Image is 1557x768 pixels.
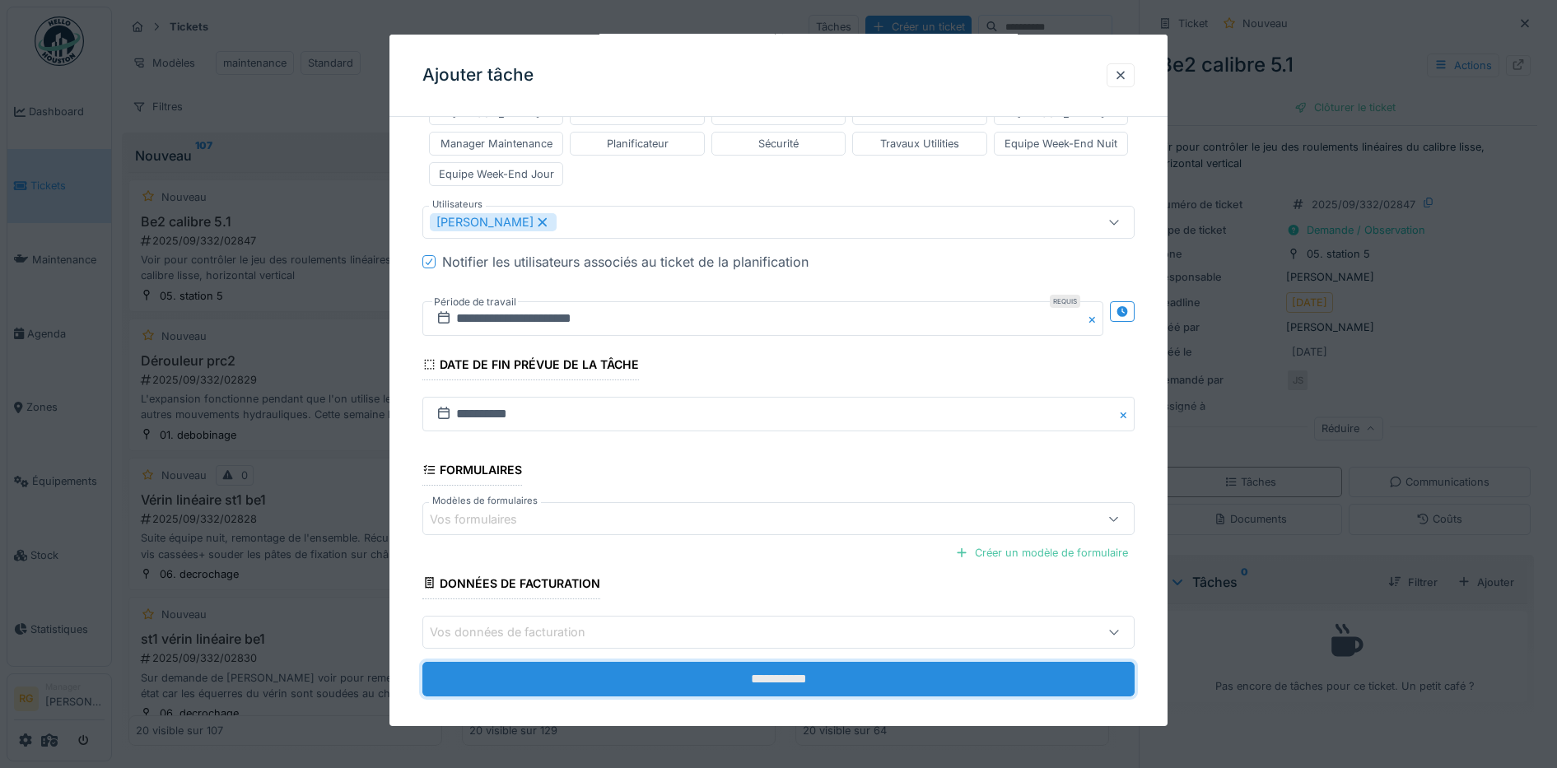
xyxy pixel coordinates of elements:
h3: Ajouter tâche [422,65,534,86]
label: Période de travail [432,293,518,311]
button: Close [1116,397,1135,431]
div: Données de facturation [422,571,601,599]
div: Notifier les utilisateurs associés au ticket de la planification [442,252,809,272]
div: Equipe Week-End Nuit [1005,136,1117,151]
div: Requis [1050,295,1080,308]
div: Vos formulaires [430,510,540,528]
label: Modèles de formulaires [429,494,541,508]
button: Close [1085,301,1103,336]
div: Travaux Utilities [880,136,959,151]
div: Planificateur [607,136,669,151]
div: Date de fin prévue de la tâche [422,352,640,380]
div: Equipe Week-End Jour [439,166,554,182]
label: Utilisateurs [429,198,486,212]
div: [PERSON_NAME] [430,213,557,231]
div: Sécurité [758,136,799,151]
div: Manager Maintenance [441,136,552,151]
div: Formulaires [422,458,523,486]
div: Créer un modèle de formulaire [949,542,1135,564]
div: Vos données de facturation [430,623,608,641]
